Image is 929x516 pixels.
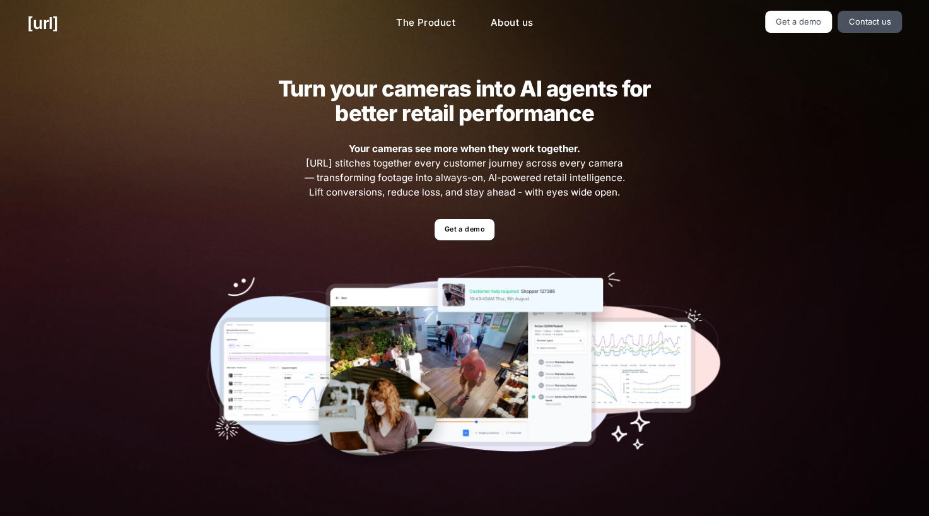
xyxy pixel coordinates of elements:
img: Our tools [207,266,722,475]
a: Get a demo [765,11,833,33]
h2: Turn your cameras into AI agents for better retail performance [258,76,670,126]
a: Contact us [838,11,902,33]
a: Get a demo [435,219,494,241]
a: About us [481,11,543,35]
span: [URL] stitches together every customer journey across every camera — transforming footage into al... [303,142,627,199]
a: [URL] [27,11,58,35]
strong: Your cameras see more when they work together. [349,143,580,155]
a: The Product [386,11,465,35]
